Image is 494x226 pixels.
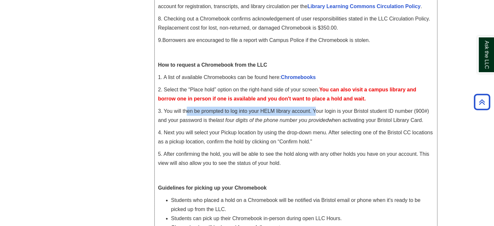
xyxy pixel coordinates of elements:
[162,37,370,43] span: Borrowers are encouraged to file a report with Campus Police if the Chromebook is stolen.
[171,197,421,212] span: Students who placed a hold on a Chromebook will be notified via Bristol email or phone when it's ...
[158,108,429,123] span: 3. You will then be prompted to log into your HELM library account. Your login is your Bristol st...
[158,36,434,45] p: .
[171,216,342,221] span: Students can pick up their Chromebook in-person during open LLC Hours.
[472,98,492,106] a: Back to Top
[158,130,433,144] span: 4. Next you will select your Pickup location by using the drop-down menu. After selecting one of ...
[158,16,430,31] span: 8. Checking out a Chromebook confirms acknowledgement of user responsibilities stated in the LLC ...
[158,87,416,101] span: 2. Select the “Place hold” option on the right-hand side of your screen.
[307,4,421,9] a: Library Learning Commons Circulation Policy
[158,185,267,191] span: Guidelines for picking up your Chromebook
[158,62,267,68] strong: How to request a Chromebook from the LLC
[158,151,429,166] span: 5. After confirming the hold, you will be able to see the hold along with any other holds you hav...
[158,37,161,43] span: 9
[281,74,316,80] a: Chromebooks
[216,117,328,123] em: last four digits of the phone number you provided
[158,74,316,80] span: 1. A list of available Chromebooks can be found here:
